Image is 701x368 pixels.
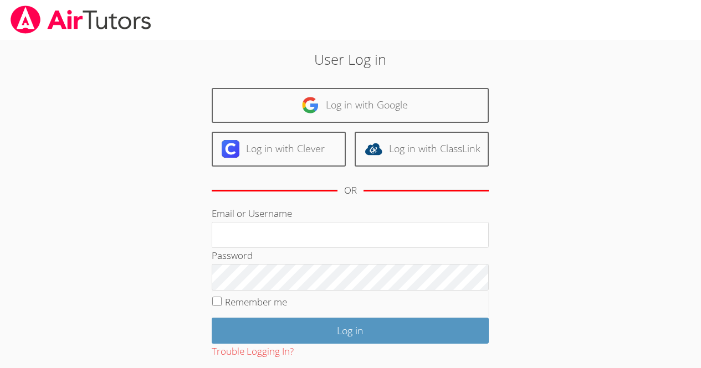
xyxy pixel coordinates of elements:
label: Password [212,249,253,262]
a: Log in with Google [212,88,489,123]
input: Log in [212,318,489,344]
a: Log in with Clever [212,132,346,167]
img: clever-logo-6eab21bc6e7a338710f1a6ff85c0baf02591cd810cc4098c63d3a4b26e2feb20.svg [222,140,239,158]
h2: User Log in [161,49,540,70]
img: classlink-logo-d6bb404cc1216ec64c9a2012d9dc4662098be43eaf13dc465df04b49fa7ab582.svg [365,140,382,158]
button: Trouble Logging In? [212,344,294,360]
label: Email or Username [212,207,292,220]
div: OR [344,183,357,199]
img: airtutors_banner-c4298cdbf04f3fff15de1276eac7730deb9818008684d7c2e4769d2f7ddbe033.png [9,6,152,34]
img: google-logo-50288ca7cdecda66e5e0955fdab243c47b7ad437acaf1139b6f446037453330a.svg [301,96,319,114]
label: Remember me [225,296,287,308]
a: Log in with ClassLink [355,132,489,167]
